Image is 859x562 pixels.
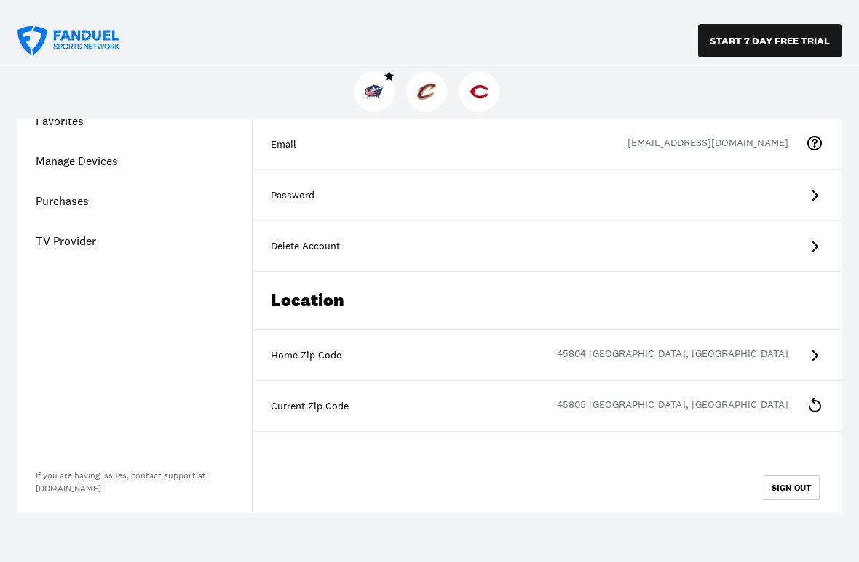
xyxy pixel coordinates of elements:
div: Password [271,188,823,203]
img: Cavaliers [417,82,436,101]
a: Favorites [17,101,252,141]
button: START 7 DAY FREE TRIAL [698,24,842,57]
div: [EMAIL_ADDRESS][DOMAIN_NAME] [628,136,806,153]
a: CavaliersCavaliers [406,100,453,115]
img: Reds [470,82,488,101]
a: TV Provider [17,221,252,261]
div: Location [253,272,842,330]
a: RedsReds [459,100,505,115]
a: FanDuel Sports Network [17,26,119,55]
a: Blue JacketsBlue Jackets [354,100,400,115]
a: Manage Devices [17,141,252,181]
div: 45804 [GEOGRAPHIC_DATA], [GEOGRAPHIC_DATA] [557,347,806,364]
a: Purchases [17,181,252,221]
img: Blue Jackets [365,82,384,101]
a: If you are having issues, contact support at[DOMAIN_NAME] [36,470,206,494]
div: Email [271,137,823,152]
div: Delete Account [271,239,823,254]
div: 45805 [GEOGRAPHIC_DATA], [GEOGRAPHIC_DATA] [557,398,806,415]
div: Home Zip Code [271,348,823,363]
div: Current Zip Code [271,399,823,414]
button: SIGN OUT [764,475,820,500]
